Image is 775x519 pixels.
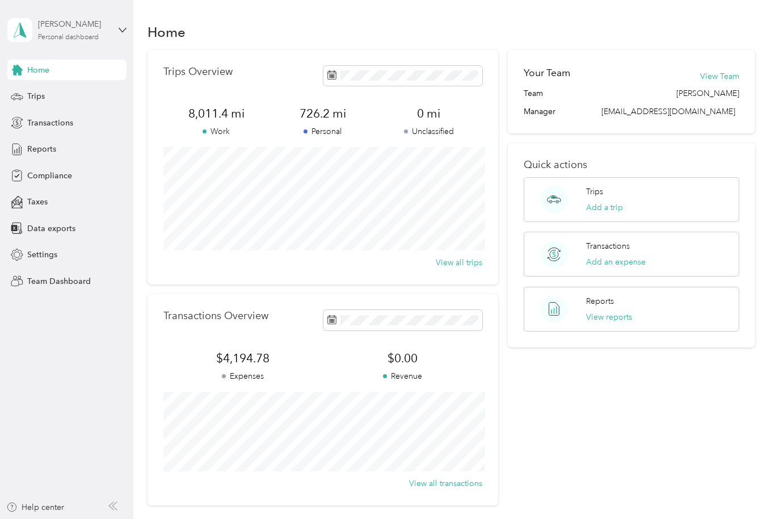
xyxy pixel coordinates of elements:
p: Quick actions [524,159,739,171]
p: Trips Overview [163,66,233,78]
p: Expenses [163,370,323,382]
span: Transactions [27,117,73,129]
span: 8,011.4 mi [163,106,269,122]
iframe: Everlance-gr Chat Button Frame [711,455,775,519]
span: Team [524,87,543,99]
button: Add a trip [586,202,623,214]
button: View all trips [436,257,482,269]
span: $4,194.78 [163,350,323,366]
p: Personal [269,125,376,137]
span: Settings [27,249,57,261]
p: Work [163,125,269,137]
p: Revenue [323,370,482,382]
span: Team Dashboard [27,275,91,287]
span: Compliance [27,170,72,182]
span: Manager [524,106,555,118]
span: Trips [27,90,45,102]
p: Transactions [586,240,630,252]
button: View Team [700,70,739,82]
span: [PERSON_NAME] [676,87,739,99]
div: Personal dashboard [38,34,99,41]
button: Help center [6,501,64,513]
span: Taxes [27,196,48,208]
span: Home [27,64,49,76]
h2: Your Team [524,66,570,80]
span: [EMAIL_ADDRESS][DOMAIN_NAME] [601,107,735,116]
h1: Home [148,26,186,38]
p: Unclassified [376,125,482,137]
span: $0.00 [323,350,482,366]
div: [PERSON_NAME] [38,18,109,30]
p: Trips [586,186,603,198]
button: View all transactions [409,478,482,489]
p: Reports [586,295,614,307]
button: View reports [586,311,632,323]
span: Reports [27,143,56,155]
span: 726.2 mi [269,106,376,122]
span: Data exports [27,223,75,235]
span: 0 mi [376,106,482,122]
button: Add an expense [586,256,646,268]
p: Transactions Overview [163,310,268,322]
